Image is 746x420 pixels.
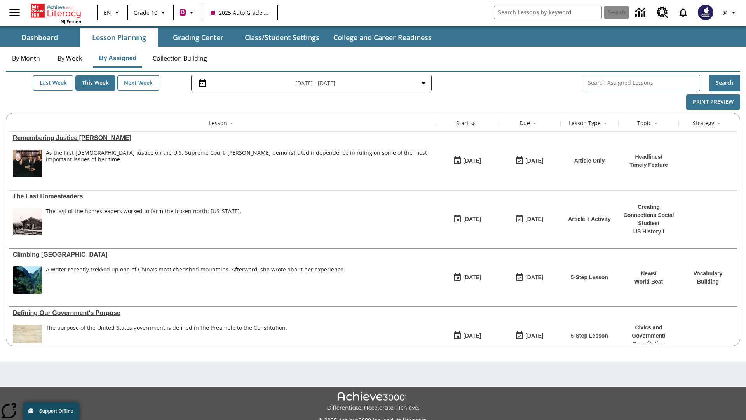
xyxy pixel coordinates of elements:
[456,119,469,127] div: Start
[694,270,722,285] a: Vocabulary Building
[13,150,42,177] img: Chief Justice Warren Burger, wearing a black robe, holds up his right hand and faces Sandra Day O...
[463,273,481,282] div: [DATE]
[46,325,287,331] div: The purpose of the United States government is defined in the Preamble to the Constitution.
[622,227,675,236] p: US History I
[13,251,432,258] a: Climbing Mount Tai, Lessons
[651,119,661,128] button: Sort
[652,2,673,23] a: Resource Center, Will open in new tab
[295,79,335,87] span: [DATE] - [DATE]
[327,392,419,411] img: Achieve3000 Differentiate Accelerate Achieve
[450,154,484,168] button: 08/24/25: First time the lesson was available
[512,154,546,168] button: 08/24/25: Last day the lesson can be accessed
[39,408,73,414] span: Support Offline
[450,270,484,285] button: 07/22/25: First time the lesson was available
[622,203,675,227] p: Creating Connections Social Studies /
[46,325,287,352] div: The purpose of the United States government is defined in the Preamble to the Constitution.
[463,156,481,166] div: [DATE]
[13,193,432,200] div: The Last Homesteaders
[693,119,714,127] div: Strategy
[622,340,675,348] p: Constitution
[131,5,171,19] button: Grade: Grade 10, Select a grade
[209,119,227,127] div: Lesson
[46,208,241,215] div: The last of the homesteaders worked to farm the frozen north: [US_STATE].
[525,156,543,166] div: [DATE]
[31,3,81,19] a: Home
[714,119,723,128] button: Sort
[525,273,543,282] div: [DATE]
[13,266,42,294] img: 6000 stone steps to climb Mount Tai in Chinese countryside
[450,212,484,227] button: 08/24/25: First time the lesson was available
[13,310,432,317] a: Defining Our Government's Purpose, Lessons
[23,402,79,420] button: Support Offline
[46,266,345,294] div: A writer recently trekked up one of China's most cherished mountains. Afterward, she wrote about ...
[195,79,428,88] button: Select the date range menu item
[46,266,345,273] div: A writer recently trekked up one of China's most cherished mountains. Afterward, she wrote about ...
[574,157,605,165] p: Article Only
[568,215,611,223] p: Article + Activity
[525,331,543,341] div: [DATE]
[519,119,530,127] div: Due
[419,79,428,88] svg: Collapse Date Range Filter
[512,212,546,227] button: 08/24/25: Last day the lesson can be accessed
[104,9,111,17] span: EN
[463,331,481,341] div: [DATE]
[631,2,652,23] a: Data Center
[46,208,241,235] div: The last of the homesteaders worked to farm the frozen north: Alaska.
[100,5,125,19] button: Language: EN, Select a language
[211,9,268,17] span: 2025 Auto Grade 10
[530,119,539,128] button: Sort
[693,2,718,23] button: Select a new avatar
[146,49,213,68] button: Collection Building
[512,329,546,343] button: 03/31/26: Last day the lesson can be accessed
[13,208,42,235] img: Black and white photo from the early 20th century of a couple in front of a log cabin with a hors...
[6,49,46,68] button: By Month
[93,49,143,68] button: By Assigned
[13,310,432,317] div: Defining Our Government's Purpose
[571,332,608,340] p: 5-Step Lesson
[13,251,432,258] div: Climbing Mount Tai
[159,28,237,47] button: Grading Center
[512,270,546,285] button: 06/30/26: Last day the lesson can be accessed
[13,193,432,200] a: The Last Homesteaders, Lessons
[673,2,693,23] a: Notifications
[634,269,663,278] p: News /
[227,119,236,128] button: Sort
[176,5,199,19] button: Boost Class color is violet red. Change class color
[494,6,601,19] input: search field
[698,5,713,20] img: Avatar
[31,2,81,24] div: Home
[634,278,663,286] p: World Beat
[181,7,185,17] span: B
[46,150,432,177] div: As the first female justice on the U.S. Supreme Court, Sandra Day O'Connor demonstrated independe...
[629,153,668,161] p: Headlines /
[463,214,481,224] div: [DATE]
[637,119,651,127] div: Topic
[80,28,158,47] button: Lesson Planning
[1,28,78,47] button: Dashboard
[571,273,608,282] p: 5-Step Lesson
[134,9,157,17] span: Grade 10
[450,329,484,343] button: 07/01/25: First time the lesson was available
[723,9,728,17] span: @
[709,75,740,91] button: Search
[61,19,81,24] span: NJ Edition
[622,324,675,340] p: Civics and Government /
[327,28,438,47] button: College and Career Readiness
[13,135,432,142] div: Remembering Justice O'Connor
[239,28,326,47] button: Class/Student Settings
[13,135,432,142] a: Remembering Justice O'Connor, Lessons
[75,75,115,91] button: This Week
[13,325,42,352] img: This historic document written in calligraphic script on aged parchment, is the Preamble of the C...
[686,94,740,110] button: Print Preview
[525,214,543,224] div: [DATE]
[3,1,26,24] button: Open side menu
[469,119,478,128] button: Sort
[46,150,432,163] div: As the first [DEMOGRAPHIC_DATA] justice on the U.S. Supreme Court, [PERSON_NAME] demonstrated ind...
[117,75,159,91] button: Next Week
[718,5,743,19] button: Profile/Settings
[50,49,89,68] button: By Week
